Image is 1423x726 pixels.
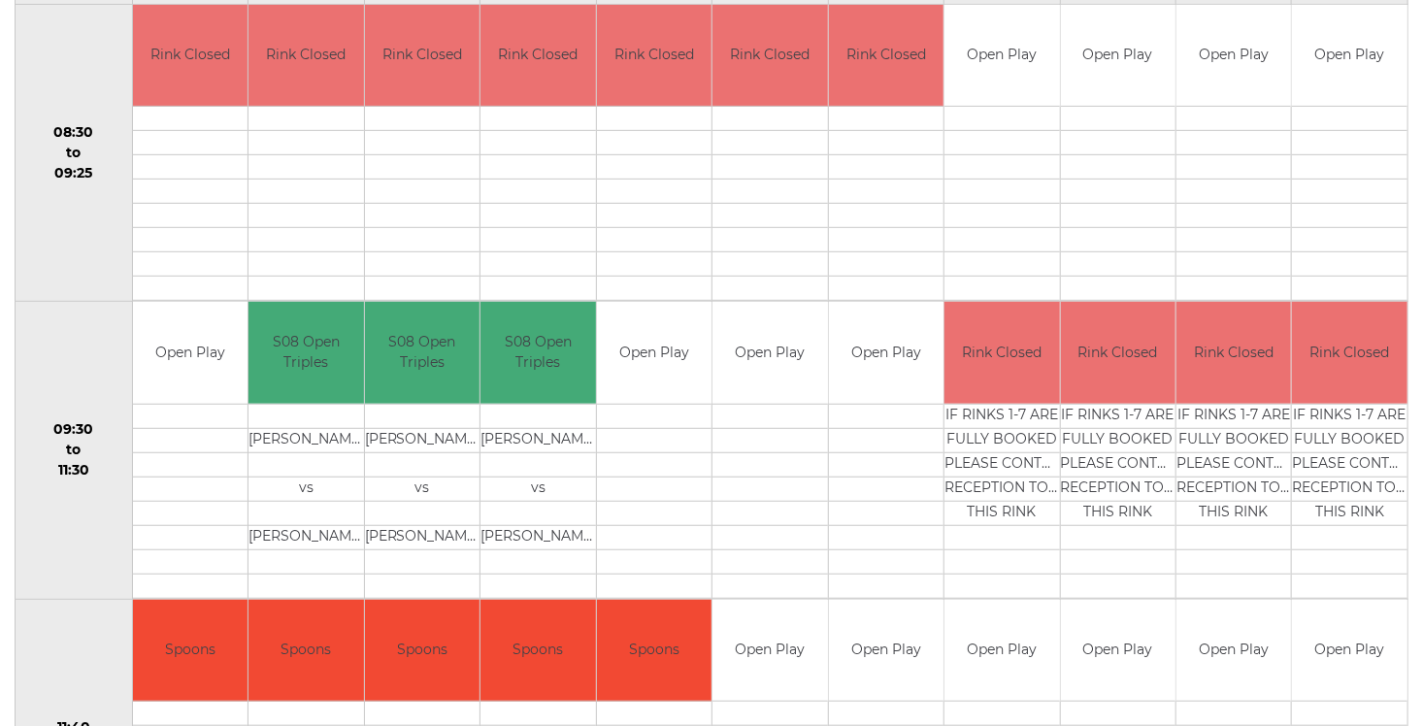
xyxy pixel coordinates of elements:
td: Rink Closed [712,5,827,107]
td: IF RINKS 1-7 ARE [944,404,1059,428]
td: IF RINKS 1-7 ARE [1176,404,1291,428]
td: Rink Closed [944,302,1059,404]
td: Open Play [1292,5,1407,107]
td: FULLY BOOKED [1176,428,1291,452]
td: Open Play [829,600,943,702]
td: IF RINKS 1-7 ARE [1292,404,1407,428]
td: PLEASE CONTACT [944,452,1059,477]
td: FULLY BOOKED [1061,428,1175,452]
td: Open Play [1176,5,1291,107]
td: 09:30 to 11:30 [16,302,133,600]
td: [PERSON_NAME] [365,525,480,549]
td: Rink Closed [597,5,711,107]
td: [PERSON_NAME] [365,428,480,452]
td: Open Play [1176,600,1291,702]
td: Open Play [133,302,248,404]
td: Spoons [365,600,480,702]
td: THIS RINK [944,501,1059,525]
td: Rink Closed [248,5,363,107]
td: IF RINKS 1-7 ARE [1061,404,1175,428]
td: [PERSON_NAME] [480,428,595,452]
td: Open Play [597,302,711,404]
td: Open Play [1061,600,1175,702]
td: Spoons [133,600,248,702]
td: Spoons [597,600,711,702]
td: RECEPTION TO BOOK [1292,477,1407,501]
td: PLEASE CONTACT [1176,452,1291,477]
td: Rink Closed [1061,302,1175,404]
td: vs [480,477,595,501]
td: Open Play [944,600,1059,702]
td: FULLY BOOKED [1292,428,1407,452]
td: S08 Open Triples [480,302,595,404]
td: Open Play [1292,600,1407,702]
td: PLEASE CONTACT [1061,452,1175,477]
td: vs [248,477,363,501]
td: RECEPTION TO BOOK [944,477,1059,501]
td: Rink Closed [1292,302,1407,404]
td: Rink Closed [480,5,595,107]
td: Rink Closed [1176,302,1291,404]
td: Open Play [712,600,827,702]
td: Spoons [480,600,595,702]
td: Rink Closed [133,5,248,107]
td: S08 Open Triples [248,302,363,404]
td: Open Play [944,5,1059,107]
td: THIS RINK [1176,501,1291,525]
td: RECEPTION TO BOOK [1061,477,1175,501]
td: Open Play [1061,5,1175,107]
td: PLEASE CONTACT [1292,452,1407,477]
td: Rink Closed [365,5,480,107]
td: Rink Closed [829,5,943,107]
td: Open Play [712,302,827,404]
td: [PERSON_NAME] [248,428,363,452]
td: S08 Open Triples [365,302,480,404]
td: THIS RINK [1061,501,1175,525]
td: Spoons [248,600,363,702]
td: vs [365,477,480,501]
td: THIS RINK [1292,501,1407,525]
td: [PERSON_NAME] [248,525,363,549]
td: [PERSON_NAME] [480,525,595,549]
td: 08:30 to 09:25 [16,4,133,302]
td: RECEPTION TO BOOK [1176,477,1291,501]
td: FULLY BOOKED [944,428,1059,452]
td: Open Play [829,302,943,404]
